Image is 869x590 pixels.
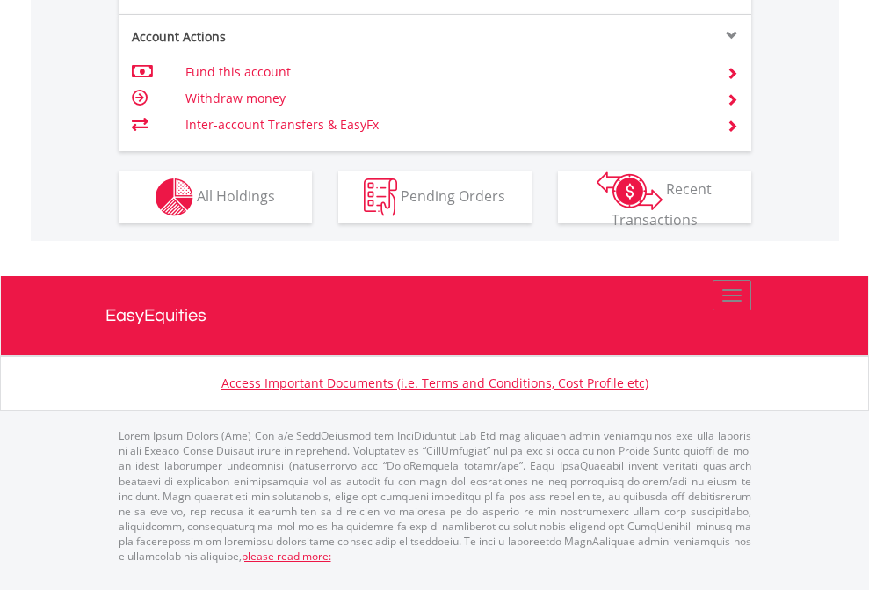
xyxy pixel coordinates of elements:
[401,186,505,205] span: Pending Orders
[156,178,193,216] img: holdings-wht.png
[558,171,751,223] button: Recent Transactions
[185,85,705,112] td: Withdraw money
[242,549,331,564] a: please read more:
[364,178,397,216] img: pending_instructions-wht.png
[105,276,764,355] a: EasyEquities
[119,171,312,223] button: All Holdings
[185,59,705,85] td: Fund this account
[119,28,435,46] div: Account Actions
[185,112,705,138] td: Inter-account Transfers & EasyFx
[221,375,648,391] a: Access Important Documents (i.e. Terms and Conditions, Cost Profile etc)
[197,186,275,205] span: All Holdings
[119,428,751,564] p: Lorem Ipsum Dolors (Ame) Con a/e SeddOeiusmod tem InciDiduntut Lab Etd mag aliquaen admin veniamq...
[597,171,663,210] img: transactions-zar-wht.png
[338,171,532,223] button: Pending Orders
